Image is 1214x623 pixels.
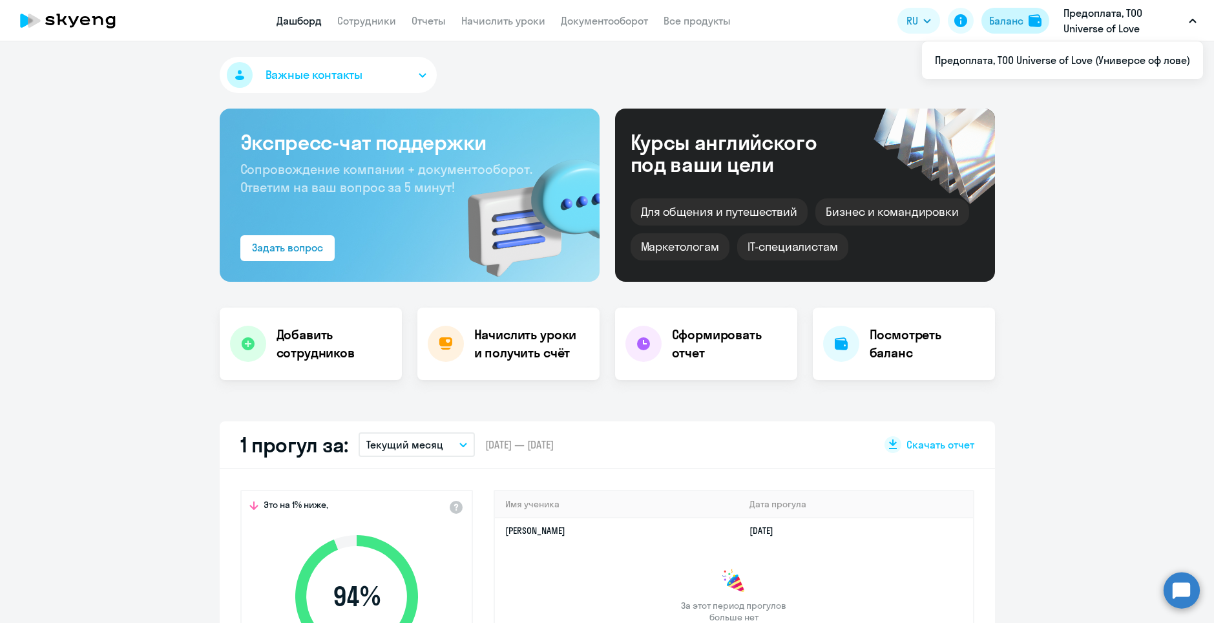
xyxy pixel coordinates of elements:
[680,600,788,623] span: За этот период прогулов больше нет
[277,14,322,27] a: Дашборд
[906,13,918,28] span: RU
[240,432,348,458] h2: 1 прогул за:
[989,13,1023,28] div: Баланс
[220,57,437,93] button: Важные контакты
[485,438,554,452] span: [DATE] — [DATE]
[240,235,335,261] button: Задать вопрос
[870,326,985,362] h4: Посмотреть баланс
[737,233,848,260] div: IT-специалистам
[631,131,852,175] div: Курсы английского под ваши цели
[264,499,328,514] span: Это на 1% ниже,
[252,240,323,255] div: Задать вопрос
[672,326,787,362] h4: Сформировать отчет
[1063,5,1184,36] p: Предоплата, ТОО Universe of Love (Универсе оф лове)
[1029,14,1041,27] img: balance
[631,198,808,226] div: Для общения и путешествий
[266,67,362,83] span: Важные контакты
[815,198,969,226] div: Бизнес и командировки
[981,8,1049,34] button: Балансbalance
[240,161,532,195] span: Сопровождение компании + документооборот. Ответим на ваш вопрос за 5 минут!
[664,14,731,27] a: Все продукты
[474,326,587,362] h4: Начислить уроки и получить счёт
[366,437,443,452] p: Текущий месяц
[412,14,446,27] a: Отчеты
[897,8,940,34] button: RU
[631,233,729,260] div: Маркетологам
[505,525,565,536] a: [PERSON_NAME]
[337,14,396,27] a: Сотрудники
[282,581,431,612] span: 94 %
[495,491,740,518] th: Имя ученика
[561,14,648,27] a: Документооборот
[749,525,784,536] a: [DATE]
[739,491,972,518] th: Дата прогула
[359,432,475,457] button: Текущий месяц
[1057,5,1203,36] button: Предоплата, ТОО Universe of Love (Универсе оф лове)
[240,129,579,155] h3: Экспресс-чат поддержки
[922,41,1203,79] ul: RU
[461,14,545,27] a: Начислить уроки
[906,438,974,452] span: Скачать отчет
[721,569,747,595] img: congrats
[277,326,392,362] h4: Добавить сотрудников
[449,136,600,282] img: bg-img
